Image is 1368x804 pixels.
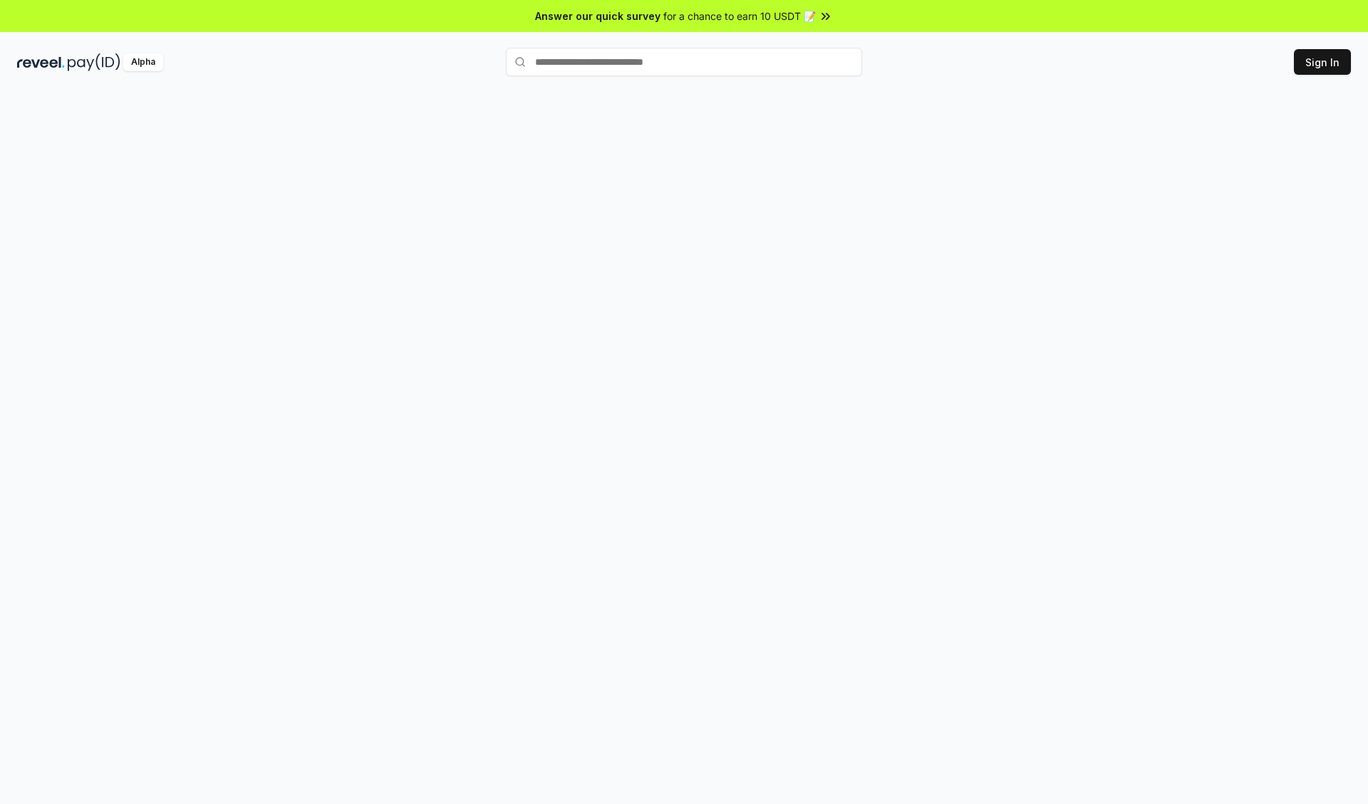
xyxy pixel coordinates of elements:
button: Sign In [1294,49,1351,75]
span: Answer our quick survey [535,9,660,24]
div: Alpha [123,53,163,71]
img: reveel_dark [17,53,65,71]
img: pay_id [68,53,120,71]
span: for a chance to earn 10 USDT 📝 [663,9,816,24]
